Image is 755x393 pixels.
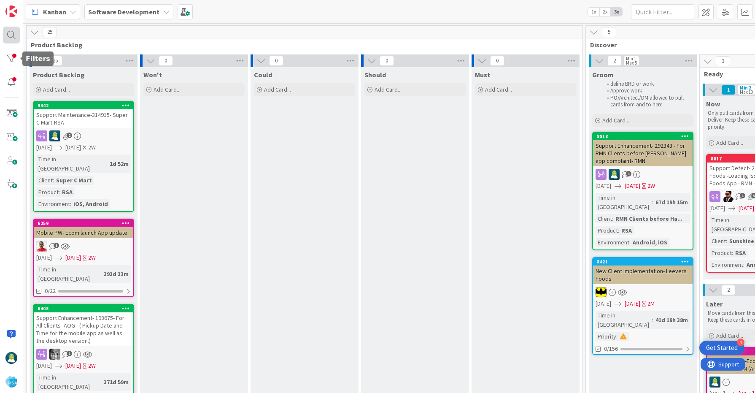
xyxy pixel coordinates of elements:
span: Add Card... [602,117,629,124]
span: : [726,236,727,246]
span: 1 [54,243,59,248]
span: [DATE] [65,143,81,152]
div: Max 10 [740,90,753,94]
span: 1x [588,8,599,16]
span: Product Backlog [31,41,572,49]
span: : [612,214,613,223]
div: Client [709,236,726,246]
img: RM [36,241,47,252]
div: Environment [596,238,629,247]
div: Min 2 [740,86,751,90]
span: : [100,269,102,279]
div: 393d 33m [102,269,131,279]
div: Support Maintenance-314915- Super C Mart-RSA [34,109,133,128]
div: Client [36,176,53,185]
span: Won't [143,70,162,79]
h5: Filters [26,55,50,63]
span: 2 [607,56,622,66]
span: : [616,332,617,341]
div: Super C Mart [54,176,94,185]
div: 41d 18h 38m [653,315,690,325]
div: Time in [GEOGRAPHIC_DATA] [36,154,106,173]
div: 371d 59m [102,377,131,387]
div: 8818 [597,133,693,139]
div: Product [596,226,618,235]
span: [DATE] [625,299,640,308]
img: RD [709,377,720,388]
span: [DATE] [65,253,81,262]
span: Support [18,1,38,11]
div: 8818 [593,133,693,140]
span: [DATE] [596,182,611,190]
span: 0 [269,56,283,66]
span: Kanban [43,7,66,17]
b: Software Development [88,8,159,16]
span: Add Card... [375,86,402,93]
span: 3x [611,8,622,16]
span: 2x [599,8,611,16]
img: RD [609,169,620,180]
span: 0/22 [45,287,56,295]
div: Get Started [706,344,738,352]
span: : [100,377,102,387]
div: 8421 [593,258,693,266]
div: Product [36,187,59,197]
div: Client [596,214,612,223]
div: 9342Support Maintenance-314915- Super C Mart-RSA [34,102,133,128]
span: [DATE] [36,253,52,262]
div: RSA [60,187,75,197]
input: Quick Filter... [631,4,694,19]
div: RD [34,130,133,141]
div: RSA [733,248,748,257]
img: AC [596,287,607,298]
span: [DATE] [36,361,52,370]
img: RD [5,352,17,364]
span: Add Card... [154,86,181,93]
div: 9342 [34,102,133,109]
span: : [59,187,60,197]
span: [DATE] [709,204,725,213]
div: Time in [GEOGRAPHIC_DATA] [36,265,100,283]
div: 2M [647,299,655,308]
span: [DATE] [625,182,640,190]
div: 8818Support Enhancement- 292343 - For RMN Clients before [PERSON_NAME] - app complaint- RMN [593,133,693,166]
span: [DATE] [36,143,52,152]
span: Add Card... [264,86,291,93]
span: Groom [592,70,614,79]
span: [DATE] [596,299,611,308]
div: 6259 [34,220,133,227]
span: : [652,198,653,207]
div: 9342 [38,103,133,108]
span: : [732,248,733,257]
div: 6259 [38,220,133,226]
li: Approve work [602,87,692,94]
span: 1 [740,193,745,198]
div: Environment [36,199,70,209]
div: 2W [88,361,96,370]
span: : [618,226,619,235]
span: Add Card... [485,86,512,93]
span: Should [364,70,386,79]
div: 8421 [597,259,693,265]
span: 25 [48,56,62,66]
span: 5 [602,27,616,37]
div: Mobile PW- Ecom launch App update [34,227,133,238]
div: Support Enhancement- 292343 - For RMN Clients before [PERSON_NAME] - app complaint- RMN [593,140,693,166]
span: 1 [67,351,72,356]
span: : [652,315,653,325]
div: 6259Mobile PW- Ecom launch App update [34,220,133,238]
div: Open Get Started checklist, remaining modules: 4 [699,341,744,355]
div: 2W [647,182,655,190]
div: Product [709,248,732,257]
span: 1 [626,171,631,176]
div: New Client Implementation- Leevers Foods [593,266,693,284]
div: 2W [88,143,96,152]
span: : [629,238,631,247]
span: 25 [43,27,57,37]
li: define BRD or work [602,81,692,87]
div: Support Enhancement- 198675- For All Clients- AOG - ( Pickup Date and Time for the mobile app as ... [34,312,133,346]
div: 6408 [34,305,133,312]
span: : [70,199,71,209]
span: Now [706,100,720,108]
div: 6408Support Enhancement- 198675- For All Clients- AOG - ( Pickup Date and Time for the mobile app... [34,305,133,346]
